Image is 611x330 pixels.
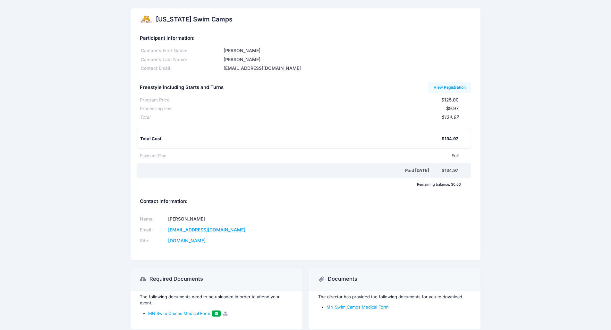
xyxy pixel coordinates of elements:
div: Processing Fee [140,105,172,112]
span: $125.00 [441,97,459,102]
h2: [US_STATE] Swim Camps [156,16,233,23]
td: [PERSON_NAME] [166,214,297,225]
div: Program Price [140,97,170,103]
div: Remaining balance: $0.00 [137,182,464,186]
h5: Participant Information: [140,36,471,41]
div: Full [166,153,459,159]
td: Name: [140,214,166,225]
p: The following documents need to be uploaded in order to attend your event. [140,294,293,306]
a: [DOMAIN_NAME] [168,238,206,243]
div: Total Cost [140,136,442,142]
h3: Documents [328,276,357,282]
div: $134.97 [150,114,459,121]
td: Email: [140,225,166,236]
div: Camper's First Name: [140,47,223,54]
div: $9.97 [172,105,459,112]
div: [PERSON_NAME] [223,56,471,63]
div: Payment Plan [140,153,166,159]
td: Site: [140,236,166,246]
a: View Registration [428,82,471,93]
p: The director has provided the following documents for you to download. [318,294,471,300]
h5: Contact Information: [140,199,471,205]
div: Contact Email: [140,65,223,72]
a: MN Swim Camps Medical Form [148,311,221,316]
h5: Freestyle including Starts and Turns [140,85,224,91]
div: $134.97 [442,167,458,174]
div: Camper's Last Name: [140,56,223,63]
div: Total [140,114,150,121]
div: Paid [DATE] [141,167,442,174]
span: MN Swim Camps Medical Form [148,311,210,316]
div: $134.97 [442,136,458,142]
a: MN Swim Camps Medical Form [327,304,388,310]
h3: Required Documents [149,276,203,282]
a: [EMAIL_ADDRESS][DOMAIN_NAME] [168,227,245,232]
div: [PERSON_NAME] [223,47,471,54]
div: [EMAIL_ADDRESS][DOMAIN_NAME] [223,65,471,72]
